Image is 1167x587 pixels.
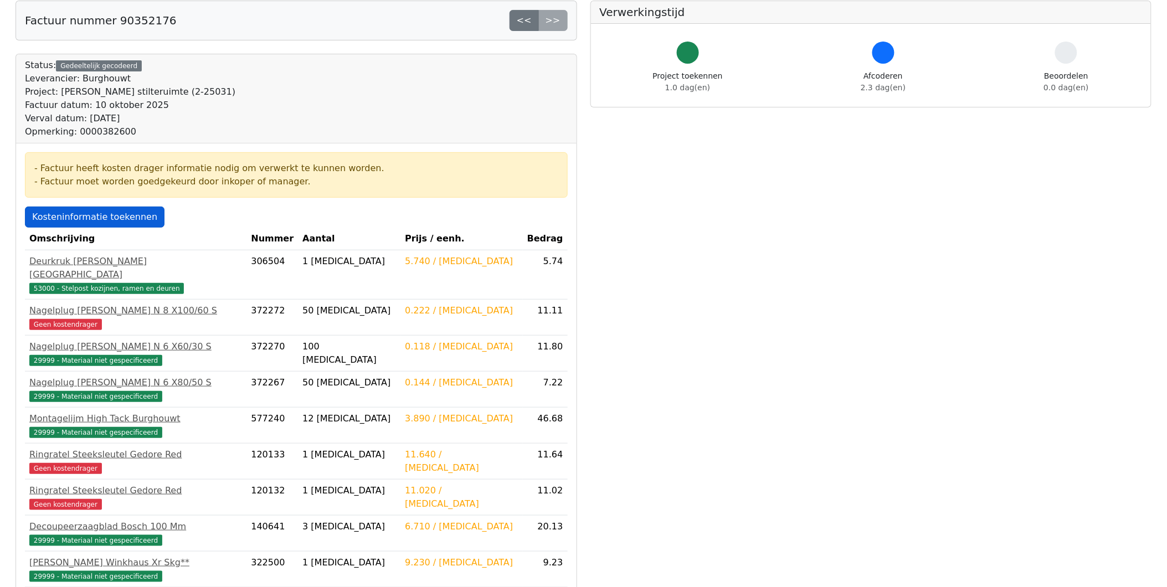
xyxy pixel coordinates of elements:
[246,408,298,444] td: 577240
[302,340,396,367] div: 100 [MEDICAL_DATA]
[523,408,568,444] td: 46.68
[405,376,518,389] div: 0.144 / [MEDICAL_DATA]
[29,304,242,331] a: Nagelplug [PERSON_NAME] N 8 X100/60 SGeen kostendrager
[302,255,396,268] div: 1 [MEDICAL_DATA]
[653,70,723,94] div: Project toekennen
[29,556,242,583] a: [PERSON_NAME] Winkhaus Xr Skg**29999 - Materiaal niet gespecificeerd
[523,516,568,552] td: 20.13
[29,255,242,295] a: Deurkruk [PERSON_NAME] [GEOGRAPHIC_DATA]53000 - Stelpost kozijnen, ramen en deuren
[25,14,177,27] h5: Factuur nummer 90352176
[25,99,235,112] div: Factuur datum: 10 oktober 2025
[29,520,242,547] a: Decoupeerzaagblad Bosch 100 Mm29999 - Materiaal niet gespecificeerd
[523,480,568,516] td: 11.02
[861,83,906,92] span: 2.3 dag(en)
[523,372,568,408] td: 7.22
[25,85,235,99] div: Project: [PERSON_NAME] stilteruimte (2-25031)
[246,300,298,336] td: 372272
[246,336,298,372] td: 372270
[298,228,400,250] th: Aantal
[25,112,235,125] div: Verval datum: [DATE]
[25,59,235,138] div: Status:
[246,372,298,408] td: 372267
[400,228,523,250] th: Prijs / eenh.
[29,376,242,403] a: Nagelplug [PERSON_NAME] N 6 X80/50 S29999 - Materiaal niet gespecificeerd
[523,250,568,300] td: 5.74
[34,162,558,175] div: - Factuur heeft kosten drager informatie nodig om verwerkt te kunnen worden.
[405,484,518,511] div: 11.020 / [MEDICAL_DATA]
[510,10,539,31] a: <<
[29,448,242,461] div: Ringratel Steeksleutel Gedore Red
[29,340,242,353] div: Nagelplug [PERSON_NAME] N 6 X60/30 S
[34,175,558,188] div: - Factuur moet worden goedgekeurd door inkoper of manager.
[523,228,568,250] th: Bedrag
[29,355,162,366] span: 29999 - Materiaal niet gespecificeerd
[302,448,396,461] div: 1 [MEDICAL_DATA]
[302,412,396,425] div: 12 [MEDICAL_DATA]
[25,228,246,250] th: Omschrijving
[29,412,242,439] a: Montagelijm High Tack Burghouwt29999 - Materiaal niet gespecificeerd
[523,336,568,372] td: 11.80
[600,6,1143,19] h5: Verwerkingstijd
[302,556,396,569] div: 1 [MEDICAL_DATA]
[29,484,242,511] a: Ringratel Steeksleutel Gedore RedGeen kostendrager
[29,535,162,546] span: 29999 - Materiaal niet gespecificeerd
[665,83,710,92] span: 1.0 dag(en)
[405,304,518,317] div: 0.222 / [MEDICAL_DATA]
[29,304,242,317] div: Nagelplug [PERSON_NAME] N 8 X100/60 S
[25,125,235,138] div: Opmerking: 0000382600
[1044,70,1089,94] div: Beoordelen
[29,391,162,402] span: 29999 - Materiaal niet gespecificeerd
[29,319,102,330] span: Geen kostendrager
[523,300,568,336] td: 11.11
[29,255,242,281] div: Deurkruk [PERSON_NAME] [GEOGRAPHIC_DATA]
[1044,83,1089,92] span: 0.0 dag(en)
[29,448,242,475] a: Ringratel Steeksleutel Gedore RedGeen kostendrager
[246,250,298,300] td: 306504
[29,283,184,294] span: 53000 - Stelpost kozijnen, ramen en deuren
[29,376,242,389] div: Nagelplug [PERSON_NAME] N 6 X80/50 S
[246,516,298,552] td: 140641
[405,448,518,475] div: 11.640 / [MEDICAL_DATA]
[25,207,164,228] a: Kosteninformatie toekennen
[861,70,906,94] div: Afcoderen
[29,499,102,510] span: Geen kostendrager
[56,60,142,71] div: Gedeeltelijk gecodeerd
[29,340,242,367] a: Nagelplug [PERSON_NAME] N 6 X60/30 S29999 - Materiaal niet gespecificeerd
[302,304,396,317] div: 50 [MEDICAL_DATA]
[523,444,568,480] td: 11.64
[302,520,396,533] div: 3 [MEDICAL_DATA]
[29,520,242,533] div: Decoupeerzaagblad Bosch 100 Mm
[246,228,298,250] th: Nummer
[29,571,162,582] span: 29999 - Materiaal niet gespecificeerd
[29,484,242,497] div: Ringratel Steeksleutel Gedore Red
[302,376,396,389] div: 50 [MEDICAL_DATA]
[405,556,518,569] div: 9.230 / [MEDICAL_DATA]
[29,463,102,474] span: Geen kostendrager
[302,484,396,497] div: 1 [MEDICAL_DATA]
[29,556,242,569] div: [PERSON_NAME] Winkhaus Xr Skg**
[405,520,518,533] div: 6.710 / [MEDICAL_DATA]
[405,412,518,425] div: 3.890 / [MEDICAL_DATA]
[29,427,162,438] span: 29999 - Materiaal niet gespecificeerd
[246,480,298,516] td: 120132
[25,72,235,85] div: Leverancier: Burghouwt
[405,340,518,353] div: 0.118 / [MEDICAL_DATA]
[246,444,298,480] td: 120133
[29,412,242,425] div: Montagelijm High Tack Burghouwt
[405,255,518,268] div: 5.740 / [MEDICAL_DATA]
